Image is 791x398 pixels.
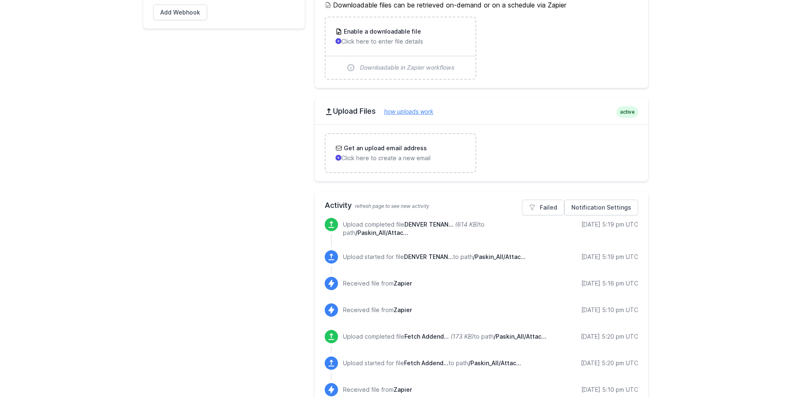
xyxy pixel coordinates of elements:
[326,17,475,79] a: Enable a downloadable file Click here to enter file details Downloadable in Zapier workflows
[343,386,412,394] p: Received file from
[153,5,207,20] a: Add Webhook
[617,106,638,118] span: active
[343,332,546,341] p: Upload completed file to path
[342,144,427,152] h3: Get an upload email address
[326,134,475,172] a: Get an upload email address Click here to create a new email
[343,306,412,314] p: Received file from
[404,253,453,260] span: DENVER TENANTS RIGHTS AND RESOURCES - Lease 7-26-2025 to 7-29-2026_83657.pdf
[343,359,521,367] p: Upload started for file to path
[581,306,638,314] div: [DATE] 5:10 pm UTC
[325,200,638,211] h2: Activity
[581,332,638,341] div: [DATE] 5:20 pm UTC
[394,306,412,313] span: Zapier
[451,333,474,340] i: (173 KB)
[343,220,549,237] p: Upload completed file to path
[376,108,433,115] a: how uploads work
[325,106,638,116] h2: Upload Files
[394,280,412,287] span: Zapier
[394,386,412,393] span: Zapier
[581,386,638,394] div: [DATE] 5:10 pm UTC
[355,203,429,209] span: refresh page to see new activity
[564,200,638,215] a: Notification Settings
[343,279,412,288] p: Received file from
[404,359,448,366] span: Fetch Addendum - Lease 8-1-2025 to 7-13-2026_82631.pdf
[581,279,638,288] div: [DATE] 5:16 pm UTC
[355,229,408,236] span: /Paskin_All/Attachment
[336,37,465,46] p: Click here to enter file details
[581,253,638,261] div: [DATE] 5:19 pm UTC
[404,221,453,228] span: DENVER TENANTS RIGHTS AND RESOURCES - Lease 7-26-2025 to 7-29-2026_83657.pdf
[522,200,564,215] a: Failed
[360,63,455,72] span: Downloadable in Zapier workflows
[468,359,521,366] span: /Paskin_All/Attachment
[581,220,638,229] div: [DATE] 5:19 pm UTC
[336,154,465,162] p: Click here to create a new email
[342,27,421,36] h3: Enable a downloadable file
[455,221,479,228] i: (614 KB)
[473,253,526,260] span: /Paskin_All/Attachment
[343,253,526,261] p: Upload started for file to path
[581,359,638,367] div: [DATE] 5:20 pm UTC
[494,333,546,340] span: /Paskin_All/Attachment
[404,333,449,340] span: Fetch Addendum - Lease 8-1-2025 to 7-13-2026_82631.pdf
